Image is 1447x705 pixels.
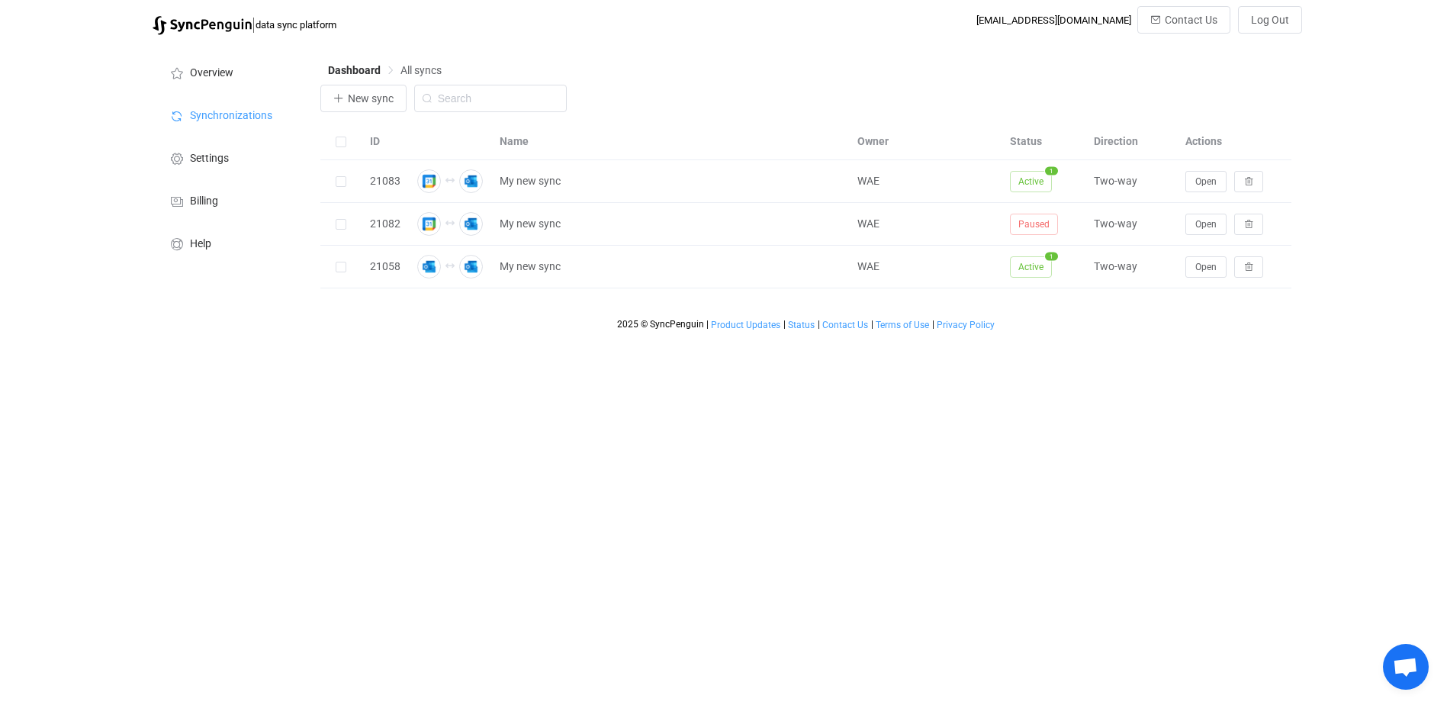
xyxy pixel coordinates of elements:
[1045,166,1058,175] span: 1
[362,133,408,150] div: ID
[414,85,567,112] input: Search
[153,93,305,136] a: Synchronizations
[1010,214,1058,235] span: Paused
[706,319,709,330] span: |
[190,153,229,165] span: Settings
[876,320,929,330] span: Terms of Use
[459,212,483,236] img: outlook.png
[417,169,441,193] img: google.png
[787,320,815,330] a: Status
[932,319,934,330] span: |
[190,67,233,79] span: Overview
[711,320,780,330] span: Product Updates
[417,212,441,236] img: google.png
[1165,14,1217,26] span: Contact Us
[1086,133,1178,150] div: Direction
[1238,6,1302,34] button: Log Out
[153,16,252,35] img: syncpenguin.svg
[875,320,930,330] a: Terms of Use
[937,320,995,330] span: Privacy Policy
[1185,175,1227,187] a: Open
[850,133,1002,150] div: Owner
[783,319,786,330] span: |
[1185,171,1227,192] button: Open
[400,64,442,76] span: All syncs
[153,50,305,93] a: Overview
[1195,219,1217,230] span: Open
[1002,133,1086,150] div: Status
[857,175,879,187] span: WAE
[1086,172,1178,190] div: Two-way
[936,320,995,330] a: Privacy Policy
[857,260,879,272] span: WAE
[190,110,272,122] span: Synchronizations
[1137,6,1230,34] button: Contact Us
[617,319,704,330] span: 2025 © SyncPenguin
[1178,133,1292,150] div: Actions
[459,169,483,193] img: outlook.png
[417,255,441,278] img: outlook.png
[1195,176,1217,187] span: Open
[1185,214,1227,235] button: Open
[857,217,879,230] span: WAE
[252,14,256,35] span: |
[1086,258,1178,275] div: Two-way
[1185,260,1227,272] a: Open
[871,319,873,330] span: |
[153,136,305,179] a: Settings
[362,215,408,233] div: 21082
[1045,252,1058,260] span: 1
[492,133,850,150] div: Name
[1185,256,1227,278] button: Open
[459,255,483,278] img: outlook.png
[153,221,305,264] a: Help
[1251,14,1289,26] span: Log Out
[822,320,869,330] a: Contact Us
[190,238,211,250] span: Help
[500,258,561,275] span: My new sync
[190,195,218,208] span: Billing
[710,320,781,330] a: Product Updates
[1383,644,1429,690] div: Open chat
[153,14,336,35] a: |data sync platform
[1195,262,1217,272] span: Open
[348,92,394,105] span: New sync
[320,85,407,112] button: New sync
[362,172,408,190] div: 21083
[500,215,561,233] span: My new sync
[500,172,561,190] span: My new sync
[1010,256,1052,278] span: Active
[153,179,305,221] a: Billing
[822,320,868,330] span: Contact Us
[1010,171,1052,192] span: Active
[328,64,381,76] span: Dashboard
[788,320,815,330] span: Status
[1185,217,1227,230] a: Open
[976,14,1131,26] div: [EMAIL_ADDRESS][DOMAIN_NAME]
[1086,215,1178,233] div: Two-way
[328,65,442,76] div: Breadcrumb
[256,19,336,31] span: data sync platform
[362,258,408,275] div: 21058
[818,319,820,330] span: |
